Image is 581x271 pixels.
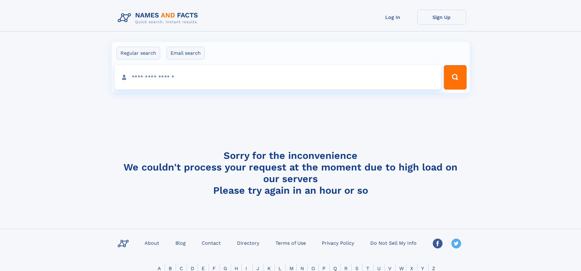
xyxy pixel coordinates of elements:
img: Twitter [451,239,461,248]
a: Log In [368,10,417,25]
a: Privacy Policy [319,238,357,247]
a: Directory [235,238,262,247]
img: Facebook [433,239,443,248]
button: Search Button [444,65,466,90]
a: About [142,238,162,247]
label: Regular search [117,47,160,60]
img: Logo Names and Facts [115,10,203,26]
a: Do Not Sell My Info [368,238,419,247]
h4: Sorry for the inconvenience We couldn't process your request at the moment due to high load on ou... [115,150,466,196]
input: search input [115,65,441,90]
a: Blog [173,238,188,247]
a: Contact [199,238,223,247]
a: Sign Up [417,10,466,25]
a: Terms of Use [273,238,308,247]
label: Email search [167,47,205,60]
